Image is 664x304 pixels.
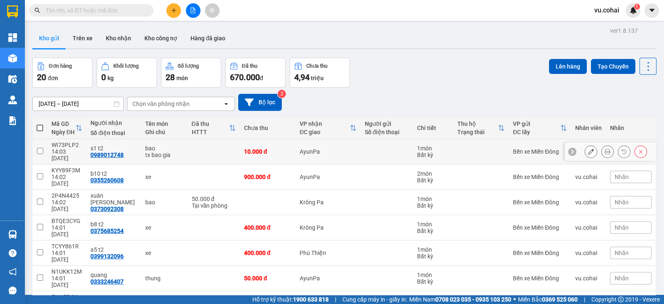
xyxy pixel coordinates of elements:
sup: 2 [278,90,286,98]
button: plus [166,3,181,18]
div: Tên món [145,120,183,127]
div: vu.cohai [575,224,602,231]
div: Thu hộ [457,120,498,127]
div: Chưa thu [306,63,327,69]
div: bao [145,145,183,152]
div: Bất kỳ [417,278,449,285]
div: AyunPa [300,148,356,155]
img: warehouse-icon [8,75,17,83]
div: VP nhận [300,120,350,127]
strong: 1900 633 818 [293,296,329,303]
div: AyunPa [300,174,356,180]
img: warehouse-icon [8,230,17,239]
div: Chọn văn phòng nhận [132,100,190,108]
div: 50.000 đ [244,275,291,282]
div: 14:01 [DATE] [51,275,82,288]
div: Bến xe Miền Đông [513,250,567,256]
div: ĐC giao [300,129,350,135]
div: xe [145,174,183,180]
span: đơn [48,75,58,81]
span: vu.cohai [588,5,626,15]
div: Tại văn phòng [192,202,236,209]
span: message [9,287,17,294]
span: Nhãn [615,250,629,256]
div: 2P4N4425 [51,192,82,199]
th: Toggle SortBy [453,117,509,139]
input: Select a date range. [33,97,123,110]
span: 20 [37,72,46,82]
div: Bất kỳ [417,228,449,234]
span: caret-down [648,7,656,14]
span: Nhãn [615,224,629,231]
button: Đã thu670.000đ [225,58,286,88]
div: vu.cohai [575,275,602,282]
div: 0399132096 [90,253,124,260]
div: Số điện thoại [365,129,409,135]
div: b10 t2 [90,170,137,177]
div: 10.000 đ [244,148,291,155]
div: 14:02 [DATE] [51,174,82,187]
div: Bất kỳ [417,177,449,184]
div: N1UKK12M [51,268,82,275]
span: 28 [166,72,175,82]
img: dashboard-icon [8,33,17,42]
span: món [176,75,188,81]
div: 0355260608 [90,177,124,184]
div: Sửa đơn hàng [585,145,597,158]
span: 0 [101,72,106,82]
button: Khối lượng0kg [97,58,157,88]
div: HTTT [192,129,229,135]
button: Hàng đã giao [184,28,232,48]
div: Đã thu [242,63,257,69]
span: | [584,295,585,304]
div: WI73PLP2 [51,142,82,148]
strong: 0708 023 035 - 0935 103 250 [435,296,511,303]
div: thung [145,275,183,282]
span: 1 [635,4,638,10]
div: Nhân viên [575,125,602,131]
img: warehouse-icon [8,54,17,63]
th: Toggle SortBy [295,117,361,139]
button: Đơn hàng20đơn [32,58,93,88]
div: Đã thu [192,120,229,127]
div: VP gửi [513,120,560,127]
div: bao [145,199,183,206]
div: Bến xe Miền Đông [513,224,567,231]
span: plus [171,7,177,13]
th: Toggle SortBy [47,117,86,139]
div: b8 t2 [90,221,137,228]
div: Người gửi [365,120,409,127]
div: quang [90,272,137,278]
div: xuân hủ tiếu [90,192,137,206]
button: Chưa thu4,94 triệu [290,58,350,88]
button: Trên xe [66,28,99,48]
div: ver 1.8.137 [610,26,638,35]
div: 0375685254 [90,228,124,234]
div: s1 t2 [90,145,137,152]
sup: 1 [634,4,640,10]
div: 1 món [417,246,449,253]
button: Lên hàng [549,59,587,74]
div: vu.cohai [575,199,602,206]
div: 14:03 [DATE] [51,148,82,162]
div: BTQE3CYG [51,218,82,224]
th: Toggle SortBy [509,117,571,139]
span: aim [209,7,215,13]
div: 1 món [417,145,449,152]
div: tx bao gia [145,152,183,158]
div: 1 món [417,272,449,278]
div: Khối lượng [113,63,139,69]
div: Số điện thoại [90,130,137,136]
div: vu.cohai [575,250,602,256]
div: 14:01 [DATE] [51,250,82,263]
div: Trạng thái [457,129,498,135]
img: logo-vxr [7,5,18,18]
span: | [335,295,336,304]
div: Bến xe Miền Đông [513,148,567,155]
div: Số lượng [178,63,199,69]
div: Ngày ĐH [51,129,76,135]
img: warehouse-icon [8,96,17,104]
div: 14:02 [DATE] [51,199,82,212]
div: TCYY861R [51,243,82,250]
img: solution-icon [8,116,17,125]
